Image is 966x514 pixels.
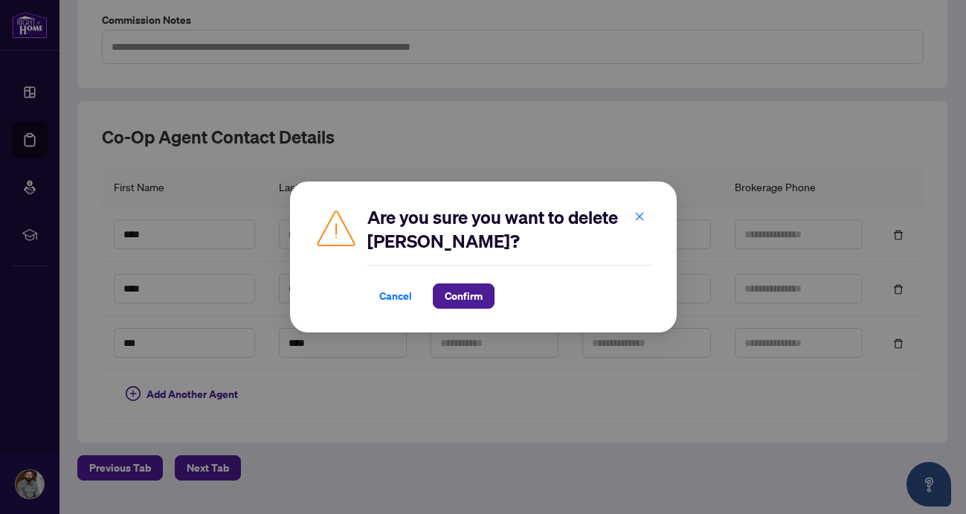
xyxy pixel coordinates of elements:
[445,284,483,308] span: Confirm
[379,284,412,308] span: Cancel
[314,205,358,250] img: Caution Icon
[367,283,424,309] button: Cancel
[367,205,653,253] h2: Are you sure you want to delete [PERSON_NAME]?
[634,211,645,222] span: close
[433,283,495,309] button: Confirm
